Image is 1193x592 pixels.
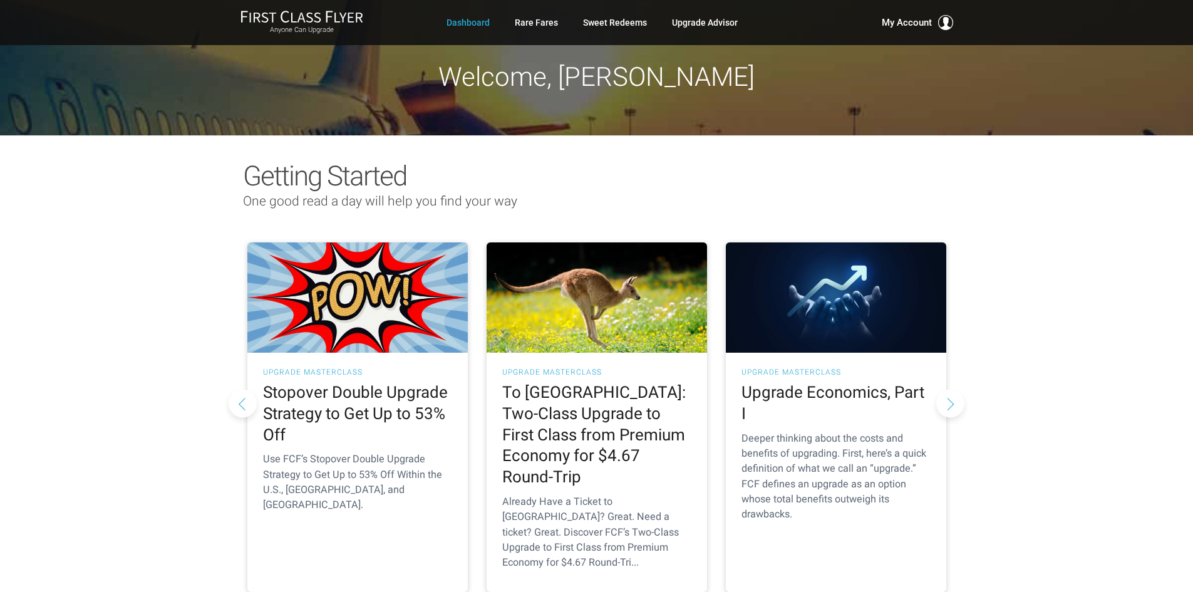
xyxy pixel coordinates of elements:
[936,389,964,417] button: Next slide
[583,11,647,34] a: Sweet Redeems
[672,11,738,34] a: Upgrade Advisor
[229,389,257,417] button: Previous slide
[502,368,691,376] h3: UPGRADE MASTERCLASS
[243,194,517,209] span: One good read a day will help you find your way
[438,61,755,92] span: Welcome, [PERSON_NAME]
[502,382,691,488] h2: To [GEOGRAPHIC_DATA]: Two-Class Upgrade to First Class from Premium Economy for $4.67 Round-Trip
[882,15,953,30] button: My Account
[741,368,931,376] h3: UPGRADE MASTERCLASS
[240,10,363,35] a: First Class FlyerAnyone Can Upgrade
[243,160,406,192] span: Getting Started
[263,452,452,512] p: Use FCF’s Stopover Double Upgrade Strategy to Get Up to 53% Off Within the U.S., [GEOGRAPHIC_DATA...
[741,382,931,425] h2: Upgrade Economics, Part I
[502,494,691,570] p: Already Have a Ticket to [GEOGRAPHIC_DATA]? Great. Need a ticket? Great. Discover FCF’s Two-Class...
[741,431,931,522] p: Deeper thinking about the costs and benefits of upgrading. First, here’s a quick definition of wh...
[726,242,946,592] a: UPGRADE MASTERCLASS Upgrade Economics, Part I Deeper thinking about the costs and benefits of upg...
[447,11,490,34] a: Dashboard
[240,10,363,23] img: First Class Flyer
[263,382,452,445] h2: Stopover Double Upgrade Strategy to Get Up to 53% Off
[487,242,707,592] a: UPGRADE MASTERCLASS To [GEOGRAPHIC_DATA]: Two-Class Upgrade to First Class from Premium Economy f...
[882,15,932,30] span: My Account
[515,11,558,34] a: Rare Fares
[240,26,363,34] small: Anyone Can Upgrade
[263,368,452,376] h3: UPGRADE MASTERCLASS
[247,242,468,592] a: UPGRADE MASTERCLASS Stopover Double Upgrade Strategy to Get Up to 53% Off Use FCF’s Stopover Doub...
